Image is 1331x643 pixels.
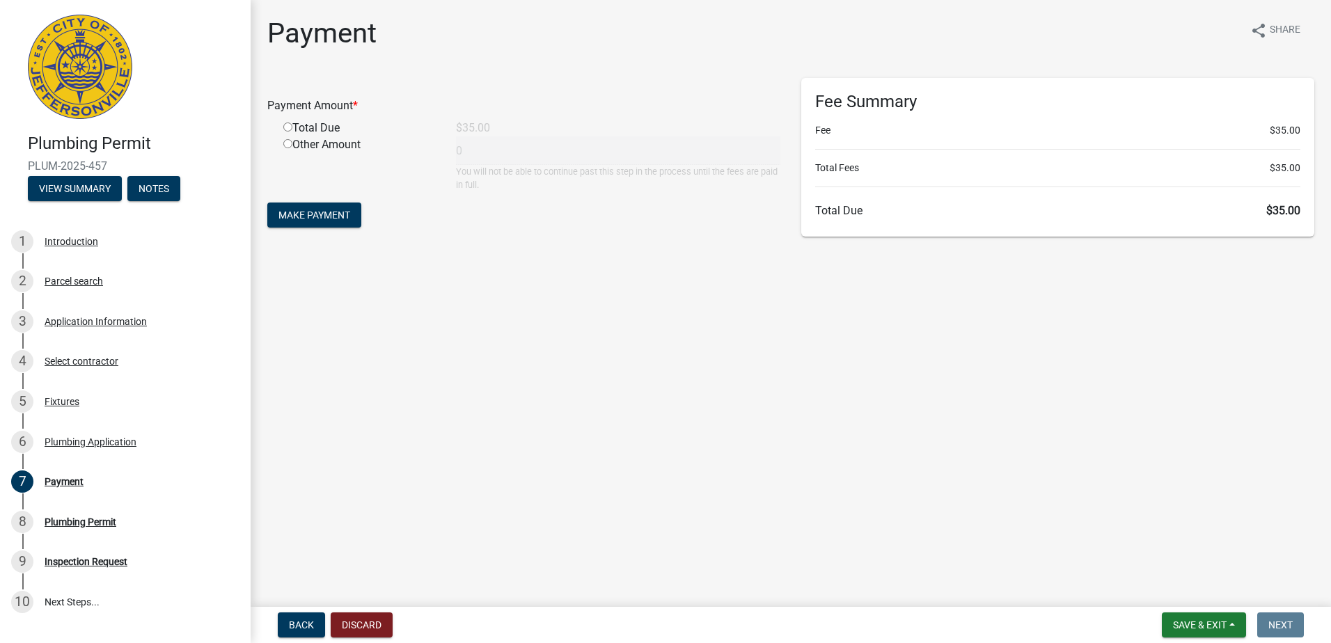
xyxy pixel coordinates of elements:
div: 1 [11,230,33,253]
h4: Plumbing Permit [28,134,239,154]
div: 8 [11,511,33,533]
span: Back [289,619,314,630]
div: Introduction [45,237,98,246]
div: Parcel search [45,276,103,286]
button: View Summary [28,176,122,201]
span: $35.00 [1266,204,1300,217]
div: 4 [11,350,33,372]
button: Save & Exit [1162,612,1246,637]
button: Next [1257,612,1304,637]
div: 5 [11,390,33,413]
span: $35.00 [1270,161,1300,175]
div: Plumbing Application [45,437,136,447]
wm-modal-confirm: Notes [127,184,180,195]
div: 7 [11,470,33,493]
span: Next [1268,619,1293,630]
span: $35.00 [1270,123,1300,138]
i: share [1250,22,1267,39]
button: shareShare [1239,17,1312,44]
h1: Payment [267,17,377,50]
button: Discard [331,612,393,637]
span: Share [1270,22,1300,39]
h6: Fee Summary [815,92,1300,112]
div: Payment Amount [257,97,791,114]
div: Application Information [45,317,147,326]
li: Fee [815,123,1300,138]
div: Total Due [273,120,446,136]
div: Payment [45,477,84,486]
div: Inspection Request [45,557,127,566]
wm-modal-confirm: Summary [28,184,122,195]
div: Plumbing Permit [45,517,116,527]
button: Make Payment [267,203,361,228]
button: Notes [127,176,180,201]
button: Back [278,612,325,637]
div: Fixtures [45,397,79,406]
li: Total Fees [815,161,1300,175]
span: PLUM-2025-457 [28,159,223,173]
h6: Total Due [815,204,1300,217]
div: 9 [11,550,33,573]
div: Select contractor [45,356,118,366]
div: 3 [11,310,33,333]
div: 10 [11,591,33,613]
img: City of Jeffersonville, Indiana [28,15,132,119]
div: 6 [11,431,33,453]
span: Make Payment [278,209,350,221]
div: Other Amount [273,136,446,191]
span: Save & Exit [1173,619,1227,630]
div: 2 [11,270,33,292]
